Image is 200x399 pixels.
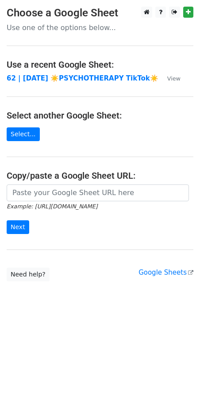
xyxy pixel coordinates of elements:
[158,74,181,82] a: View
[167,75,181,82] small: View
[7,23,193,32] p: Use one of the options below...
[7,110,193,121] h4: Select another Google Sheet:
[7,220,29,234] input: Next
[7,7,193,19] h3: Choose a Google Sheet
[7,203,97,210] small: Example: [URL][DOMAIN_NAME]
[7,74,158,82] a: 62 | [DATE] ☀️PSYCHOTHERAPY TikTok☀️
[7,268,50,281] a: Need help?
[7,170,193,181] h4: Copy/paste a Google Sheet URL:
[7,184,189,201] input: Paste your Google Sheet URL here
[7,59,193,70] h4: Use a recent Google Sheet:
[138,269,193,276] a: Google Sheets
[7,127,40,141] a: Select...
